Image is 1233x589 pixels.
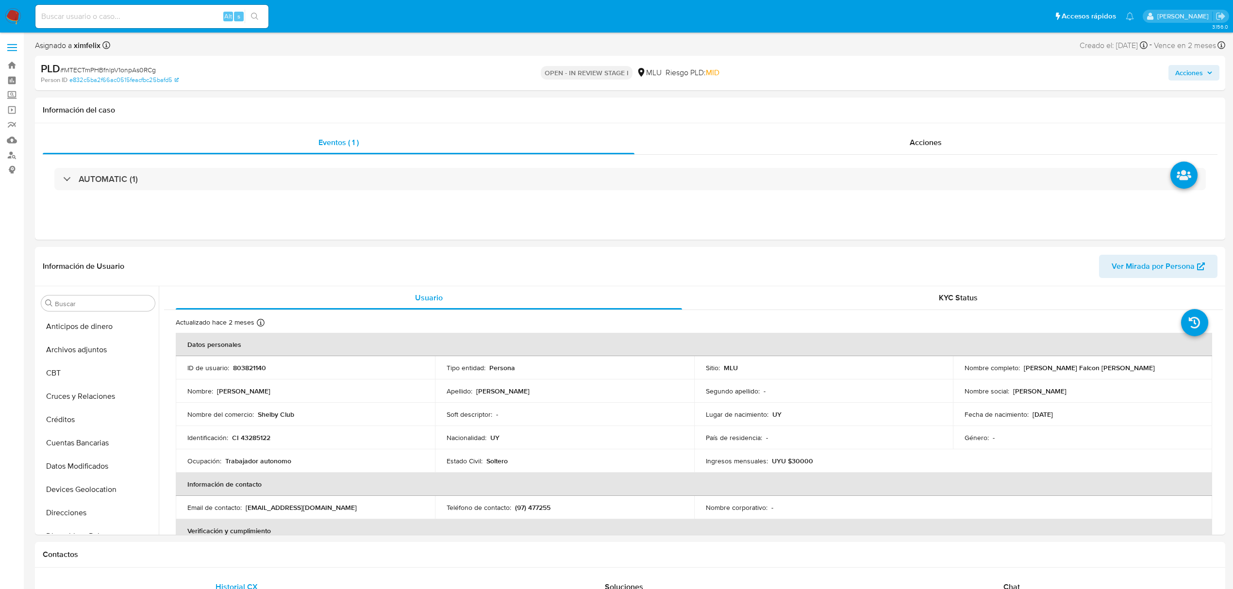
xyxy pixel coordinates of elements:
[1150,39,1152,52] span: -
[1154,40,1216,51] span: Vence en 2 meses
[233,363,266,372] p: 803821140
[636,67,662,78] div: MLU
[245,10,265,23] button: search-icon
[706,457,768,465] p: Ingresos mensuales :
[415,292,443,303] span: Usuario
[965,387,1009,395] p: Nombre social :
[1175,65,1203,81] span: Acciones
[45,299,53,307] button: Buscar
[41,76,67,84] b: Person ID
[476,387,530,395] p: [PERSON_NAME]
[187,457,221,465] p: Ocupación :
[724,363,738,372] p: MLU
[176,473,1212,496] th: Información de contacto
[1033,410,1053,419] p: [DATE]
[489,363,515,372] p: Persona
[41,61,60,76] b: PLD
[490,433,500,442] p: UY
[1013,387,1066,395] p: [PERSON_NAME]
[37,478,159,501] button: Devices Geolocation
[766,433,768,442] p: -
[37,408,159,431] button: Créditos
[541,66,633,80] p: OPEN - IN REVIEW STAGE I
[993,433,995,442] p: -
[43,262,124,271] h1: Información de Usuario
[447,503,511,512] p: Teléfono de contacto :
[79,174,138,184] h3: AUTOMATIC (1)
[37,501,159,524] button: Direcciones
[237,12,240,21] span: s
[246,503,357,512] p: [EMAIL_ADDRESS][DOMAIN_NAME]
[772,410,782,419] p: UY
[224,12,232,21] span: Alt
[706,363,720,372] p: Sitio :
[447,410,492,419] p: Soft descriptor :
[60,65,156,75] span: # MTECTmPHBfnlpV1onpAs0RCg
[37,315,159,338] button: Anticipos de dinero
[515,503,550,512] p: (97) 477255
[939,292,978,303] span: KYC Status
[771,503,773,512] p: -
[43,105,1217,115] h1: Información del caso
[187,503,242,512] p: Email de contacto :
[666,67,719,78] span: Riesgo PLD:
[55,299,151,308] input: Buscar
[258,410,294,419] p: Shelby Club
[1024,363,1155,372] p: [PERSON_NAME] Falcon [PERSON_NAME]
[54,168,1206,190] div: AUTOMATIC (1)
[37,431,159,455] button: Cuentas Bancarias
[176,318,254,327] p: Actualizado hace 2 meses
[447,433,486,442] p: Nacionalidad :
[37,385,159,408] button: Cruces y Relaciones
[1112,255,1195,278] span: Ver Mirada por Persona
[37,524,159,548] button: Dispositivos Point
[72,40,100,51] b: ximfelix
[965,433,989,442] p: Género :
[1080,39,1148,52] div: Creado el: [DATE]
[447,363,485,372] p: Tipo entidad :
[1168,65,1219,81] button: Acciones
[232,433,270,442] p: CI 43285122
[187,433,228,442] p: Identificación :
[217,387,270,395] p: [PERSON_NAME]
[772,457,813,465] p: UYU $30000
[187,363,229,372] p: ID de usuario :
[965,363,1020,372] p: Nombre completo :
[37,455,159,478] button: Datos Modificados
[69,76,179,84] a: e832c5ba2f66ac0515feacfbc25bafd5
[965,410,1029,419] p: Fecha de nacimiento :
[43,550,1217,559] h1: Contactos
[37,338,159,361] button: Archivos adjuntos
[35,40,100,51] span: Asignado a
[706,387,760,395] p: Segundo apellido :
[37,361,159,385] button: CBT
[706,67,719,78] span: MID
[447,387,472,395] p: Apellido :
[486,457,508,465] p: Soltero
[187,410,254,419] p: Nombre del comercio :
[35,10,268,23] input: Buscar usuario o caso...
[706,503,767,512] p: Nombre corporativo :
[225,457,291,465] p: Trabajador autonomo
[1157,12,1212,21] p: ximena.felix@mercadolibre.com
[1126,12,1134,20] a: Notificaciones
[706,410,768,419] p: Lugar de nacimiento :
[764,387,766,395] p: -
[910,137,942,148] span: Acciones
[1099,255,1217,278] button: Ver Mirada por Persona
[1216,11,1226,21] a: Salir
[318,137,359,148] span: Eventos ( 1 )
[1062,11,1116,21] span: Accesos rápidos
[187,387,213,395] p: Nombre :
[706,433,762,442] p: País de residencia :
[447,457,483,465] p: Estado Civil :
[176,519,1212,542] th: Verificación y cumplimiento
[496,410,498,419] p: -
[176,333,1212,356] th: Datos personales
